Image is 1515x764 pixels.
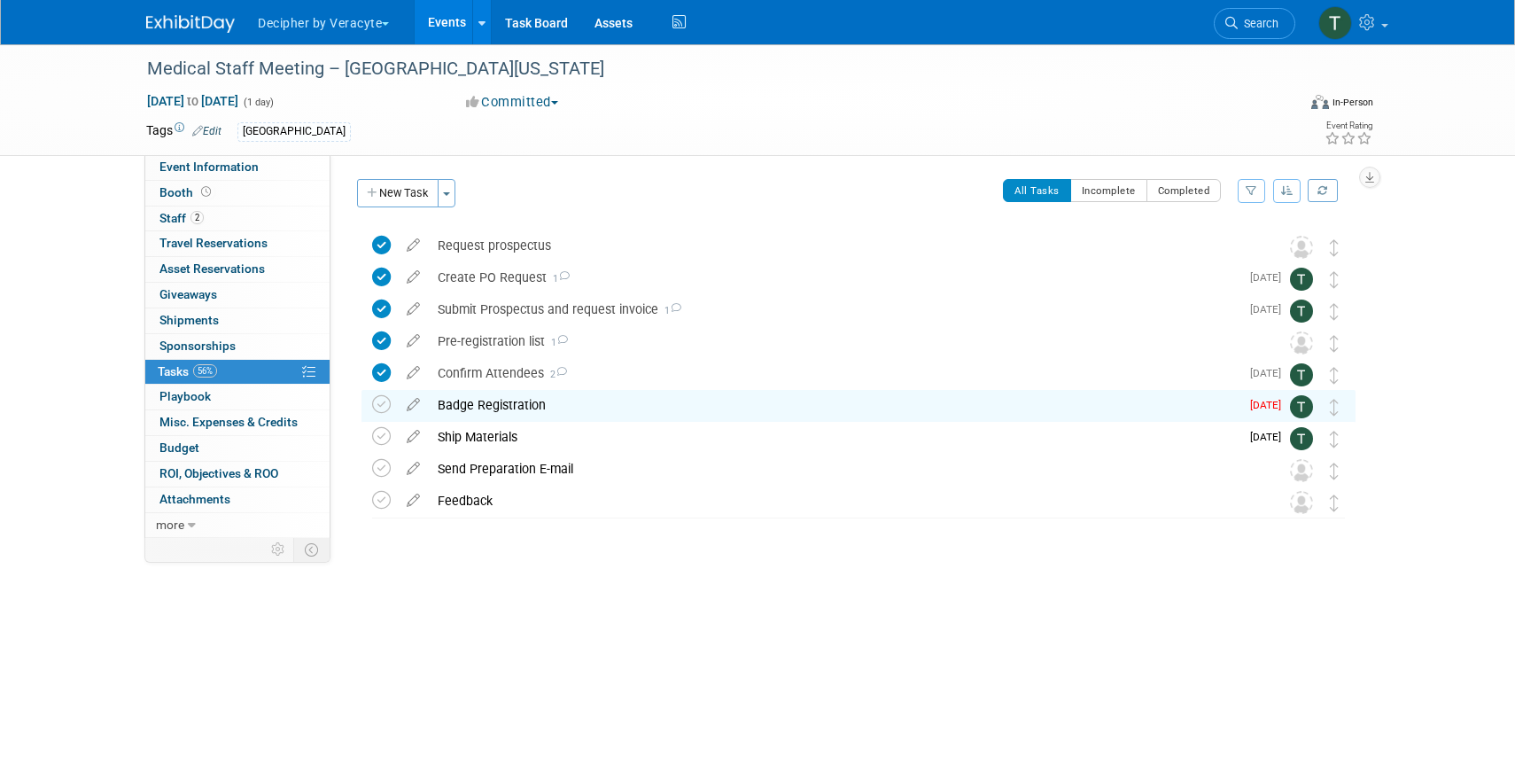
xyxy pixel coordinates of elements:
[1330,303,1339,320] i: Move task
[1214,8,1295,39] a: Search
[1070,179,1147,202] button: Incomplete
[263,538,294,561] td: Personalize Event Tab Strip
[145,181,330,206] a: Booth
[159,236,268,250] span: Travel Reservations
[1330,335,1339,352] i: Move task
[159,287,217,301] span: Giveaways
[1290,268,1313,291] img: Tony Alvarado
[198,185,214,199] span: Booth not reserved yet
[547,273,570,285] span: 1
[145,487,330,512] a: Attachments
[1250,399,1290,411] span: [DATE]
[398,333,429,349] a: edit
[429,358,1239,388] div: Confirm Attendees
[398,461,429,477] a: edit
[159,185,214,199] span: Booth
[158,364,217,378] span: Tasks
[145,436,330,461] a: Budget
[145,410,330,435] a: Misc. Expenses & Credits
[1290,427,1313,450] img: Tony Alvarado
[145,231,330,256] a: Travel Reservations
[429,486,1255,516] div: Feedback
[145,207,330,231] a: Staff2
[429,422,1239,452] div: Ship Materials
[156,518,184,532] span: more
[145,257,330,282] a: Asset Reservations
[184,94,201,108] span: to
[398,429,429,445] a: edit
[145,308,330,333] a: Shipments
[237,122,351,141] div: [GEOGRAPHIC_DATA]
[1250,431,1290,443] span: [DATE]
[1003,179,1071,202] button: All Tasks
[1330,463,1339,479] i: Move task
[159,389,211,403] span: Playbook
[398,493,429,509] a: edit
[398,238,429,253] a: edit
[1290,331,1313,355] img: Unassigned
[145,155,330,180] a: Event Information
[1250,271,1290,284] span: [DATE]
[146,121,221,142] td: Tags
[1290,491,1313,514] img: Unassigned
[1308,179,1338,202] a: Refresh
[1325,121,1372,130] div: Event Rating
[159,211,204,225] span: Staff
[1290,363,1313,386] img: Tony Alvarado
[398,365,429,381] a: edit
[398,269,429,285] a: edit
[159,261,265,276] span: Asset Reservations
[1191,92,1373,119] div: Event Format
[545,337,568,348] span: 1
[192,125,221,137] a: Edit
[429,390,1239,420] div: Badge Registration
[159,160,259,174] span: Event Information
[146,15,235,33] img: ExhibitDay
[429,294,1239,324] div: Submit Prospectus and request invoice
[429,454,1255,484] div: Send Preparation E-mail
[159,415,298,429] span: Misc. Expenses & Credits
[145,462,330,487] a: ROI, Objectives & ROO
[1330,367,1339,384] i: Move task
[544,369,567,380] span: 2
[1330,239,1339,256] i: Move task
[190,211,204,224] span: 2
[159,440,199,455] span: Budget
[1290,236,1313,259] img: Unassigned
[1290,459,1313,482] img: Unassigned
[429,230,1255,261] div: Request prospectus
[159,466,278,480] span: ROI, Objectives & ROO
[242,97,274,108] span: (1 day)
[1318,6,1352,40] img: Tony Alvarado
[193,364,217,378] span: 56%
[1330,495,1339,511] i: Move task
[1238,17,1278,30] span: Search
[159,313,219,327] span: Shipments
[460,93,565,112] button: Committed
[357,179,439,207] button: New Task
[294,538,330,561] td: Toggle Event Tabs
[429,262,1239,292] div: Create PO Request
[145,334,330,359] a: Sponsorships
[1330,271,1339,288] i: Move task
[145,360,330,385] a: Tasks56%
[1330,431,1339,448] i: Move task
[1250,367,1290,379] span: [DATE]
[1290,300,1313,323] img: Tony Alvarado
[1332,96,1373,109] div: In-Person
[1146,179,1222,202] button: Completed
[146,93,239,109] span: [DATE] [DATE]
[429,326,1255,356] div: Pre-registration list
[398,301,429,317] a: edit
[398,397,429,413] a: edit
[145,513,330,538] a: more
[145,283,330,308] a: Giveaways
[1330,399,1339,416] i: Move task
[1250,303,1290,316] span: [DATE]
[1311,95,1329,109] img: Format-Inperson.png
[159,492,230,506] span: Attachments
[1290,395,1313,418] img: Tony Alvarado
[141,53,1269,85] div: Medical Staff Meeting – [GEOGRAPHIC_DATA][US_STATE]
[159,339,236,353] span: Sponsorships
[145,385,330,409] a: Playbook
